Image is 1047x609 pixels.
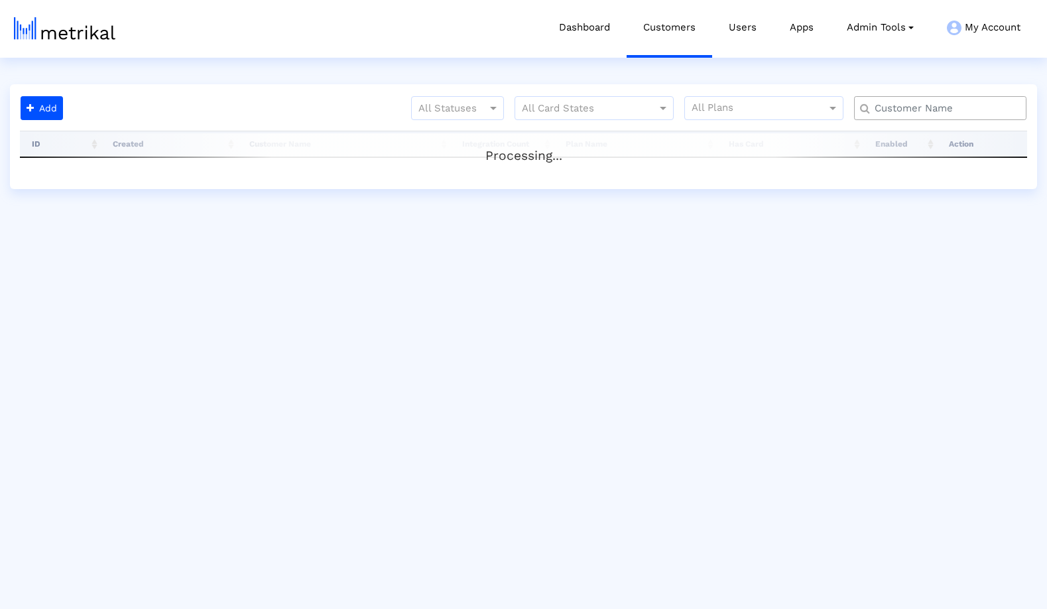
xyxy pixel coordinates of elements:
[937,131,1027,157] th: Action
[554,131,717,157] th: Plan Name
[101,131,237,157] th: Created
[237,131,450,157] th: Customer Name
[450,131,554,157] th: Integration Count
[692,100,829,117] input: All Plans
[21,96,63,120] button: Add
[14,17,115,40] img: metrical-logo-light.png
[717,131,863,157] th: Has Card
[522,100,643,117] input: All Card States
[20,131,101,157] th: ID
[20,133,1027,160] div: Processing...
[863,131,937,157] th: Enabled
[865,101,1021,115] input: Customer Name
[947,21,961,35] img: my-account-menu-icon.png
